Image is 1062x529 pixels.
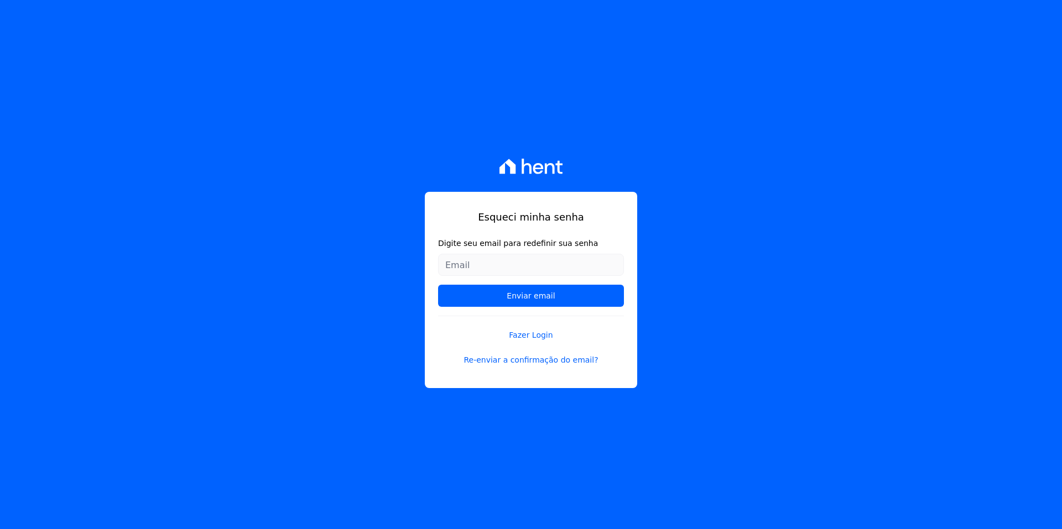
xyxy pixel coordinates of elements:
label: Digite seu email para redefinir sua senha [438,238,624,249]
a: Re-enviar a confirmação do email? [438,354,624,366]
h1: Esqueci minha senha [438,209,624,224]
a: Fazer Login [438,316,624,341]
input: Email [438,254,624,276]
input: Enviar email [438,285,624,307]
